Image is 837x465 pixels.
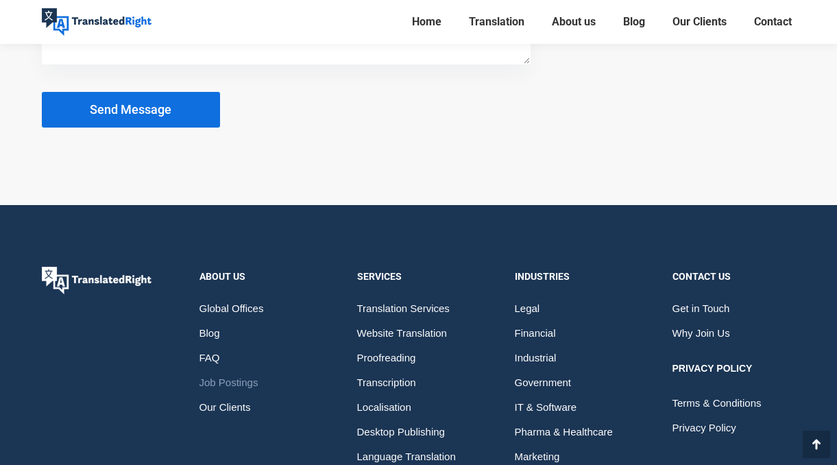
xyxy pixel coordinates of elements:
span: Contact [754,15,792,29]
a: Why Join Us [672,321,796,346]
span: Our Clients [672,15,727,29]
img: Translated Right [42,8,151,36]
span: IT & Software [515,395,577,420]
a: Website Translation [357,321,481,346]
span: Desktop Publishing [357,420,445,444]
span: Why Join Us [672,321,730,346]
span: Get in Touch [672,296,730,321]
a: Translation Services [357,296,481,321]
a: Desktop Publishing [357,420,481,444]
span: Legal [515,296,540,321]
a: Proofreading [357,346,481,370]
a: Global Offices [199,296,323,321]
span: Our Clients [199,395,251,420]
a: Job Postings [199,370,323,395]
span: Global Offices [199,296,264,321]
a: Our Clients [199,395,323,420]
a: Pharma & Healthcare [515,420,638,444]
span: Home [412,15,441,29]
span: Terms & Conditions [672,391,762,416]
a: Blog [619,12,649,32]
a: Financial [515,321,638,346]
a: Transcription [357,370,481,395]
span: Blog [623,15,645,29]
a: Blog [199,321,323,346]
a: About us [548,12,600,32]
a: IT & Software [515,395,638,420]
span: Translation Services [357,296,450,321]
a: Contact [750,12,796,32]
span: Privacy Policy [672,416,736,440]
span: Transcription [357,370,416,395]
span: Pharma & Healthcare [515,420,613,444]
span: Proofreading [357,346,416,370]
div: About Us [199,267,323,286]
a: Our Clients [668,12,731,32]
a: Privacy Policy [672,416,796,440]
div: Industries [515,267,638,286]
a: Translation [465,12,529,32]
span: Government [515,370,572,395]
span: FAQ [199,346,220,370]
a: Localisation [357,395,481,420]
span: Send Message [90,103,171,117]
span: Translation [469,15,524,29]
div: Services [357,267,481,286]
button: Send Message [42,92,220,128]
span: Financial [515,321,556,346]
a: Home [408,12,446,32]
span: Job Postings [199,370,258,395]
span: Localisation [357,395,411,420]
a: Industrial [515,346,638,370]
span: About us [552,15,596,29]
span: Industrial [515,346,557,370]
a: Legal [515,296,638,321]
a: Terms & Conditions [672,391,796,416]
a: Get in Touch [672,296,796,321]
a: Government [515,370,638,395]
span: Blog [199,321,220,346]
span: Website Translation [357,321,447,346]
div: Contact us [672,267,796,286]
a: FAQ [199,346,323,370]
